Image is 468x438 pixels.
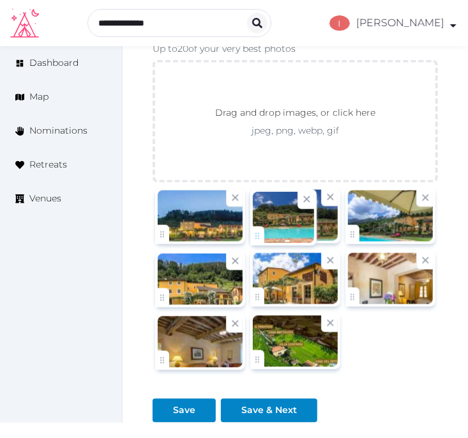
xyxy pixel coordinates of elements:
span: Venues [29,192,61,205]
span: Retreats [29,158,67,171]
p: Up to 20 of your very best photos [153,42,438,55]
button: Save & Next [221,399,317,423]
span: Dashboard [29,56,79,70]
a: [PERSON_NAME] [320,15,458,31]
button: Save [153,399,216,423]
p: jpeg, png, webp, gif [192,125,398,137]
span: Nominations [29,124,87,137]
span: Map [29,90,49,104]
div: Save & Next [241,404,297,418]
p: Drag and drop images, or click here [205,106,386,125]
div: Save [173,404,195,418]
